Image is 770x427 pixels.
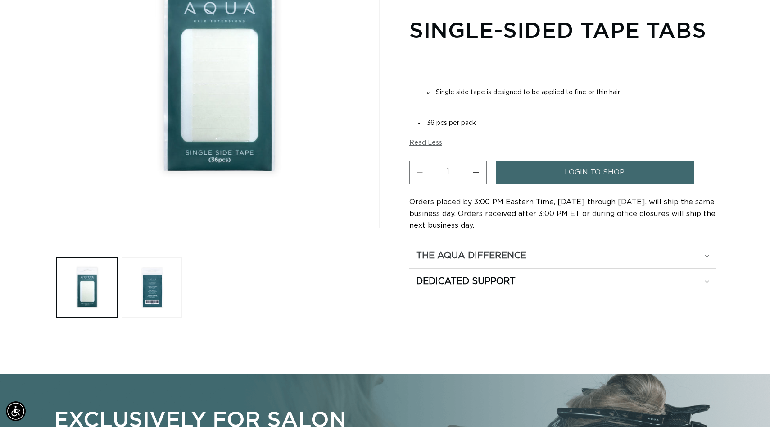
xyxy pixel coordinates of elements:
[6,401,26,421] div: Accessibility Menu
[496,161,694,184] a: login to shop
[409,139,442,147] button: Read Less
[56,257,117,318] button: Load image 1 in gallery view
[565,161,625,184] span: login to shop
[409,243,716,268] summary: The Aqua Difference
[409,16,716,44] h1: Single-Sided Tape Tabs
[427,88,716,97] li: Single side tape is designed to be applied to fine or thin hair
[416,275,516,287] h2: Dedicated Support
[409,269,716,294] summary: Dedicated Support
[416,250,526,262] h2: The Aqua Difference
[418,119,716,128] li: 36 pcs per pack
[409,198,716,229] span: Orders placed by 3:00 PM Eastern Time, [DATE] through [DATE], will ship the same business day. Or...
[122,257,182,318] button: Load image 2 in gallery view
[725,384,770,427] iframe: Chat Widget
